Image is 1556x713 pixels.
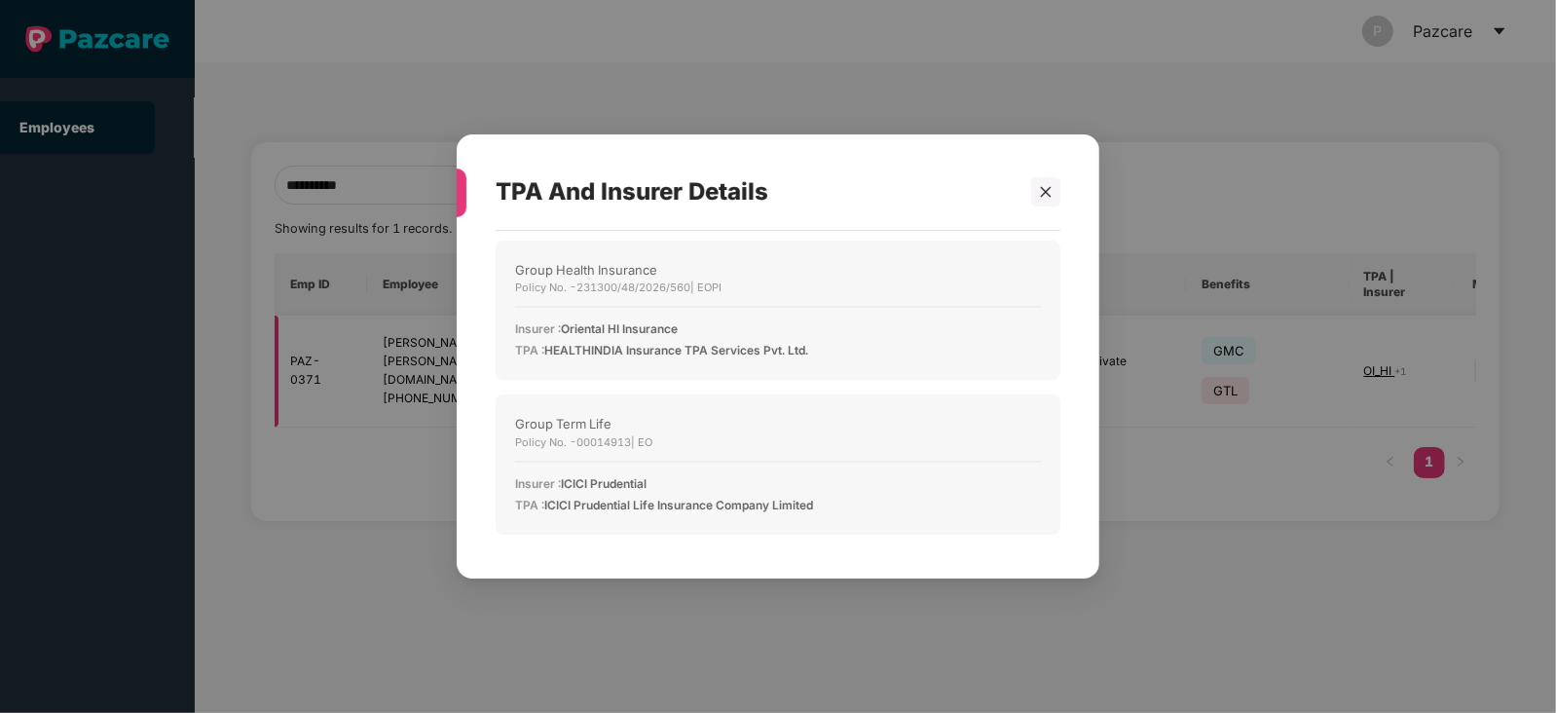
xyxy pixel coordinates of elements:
span: TPA : [515,343,544,357]
span: Oriental HI Insurance [561,321,678,336]
div: TPA And Insurer Details [496,154,1014,230]
div: Group Term Life [515,414,1041,433]
span: HEALTHINDIA Insurance TPA Services Pvt. Ltd. [544,343,808,357]
span: Insurer : [515,476,561,491]
div: Policy No. - 00014913 | EO [515,434,1041,451]
span: Insurer : [515,321,561,336]
span: ICICI Prudential Life Insurance Company Limited [544,498,813,512]
span: ICICI Prudential [561,476,647,491]
div: Policy No. - 231300/48/2026/560 | EOPI [515,280,1041,296]
span: TPA : [515,498,544,512]
span: close [1039,185,1053,199]
div: Group Health Insurance [515,260,1041,280]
